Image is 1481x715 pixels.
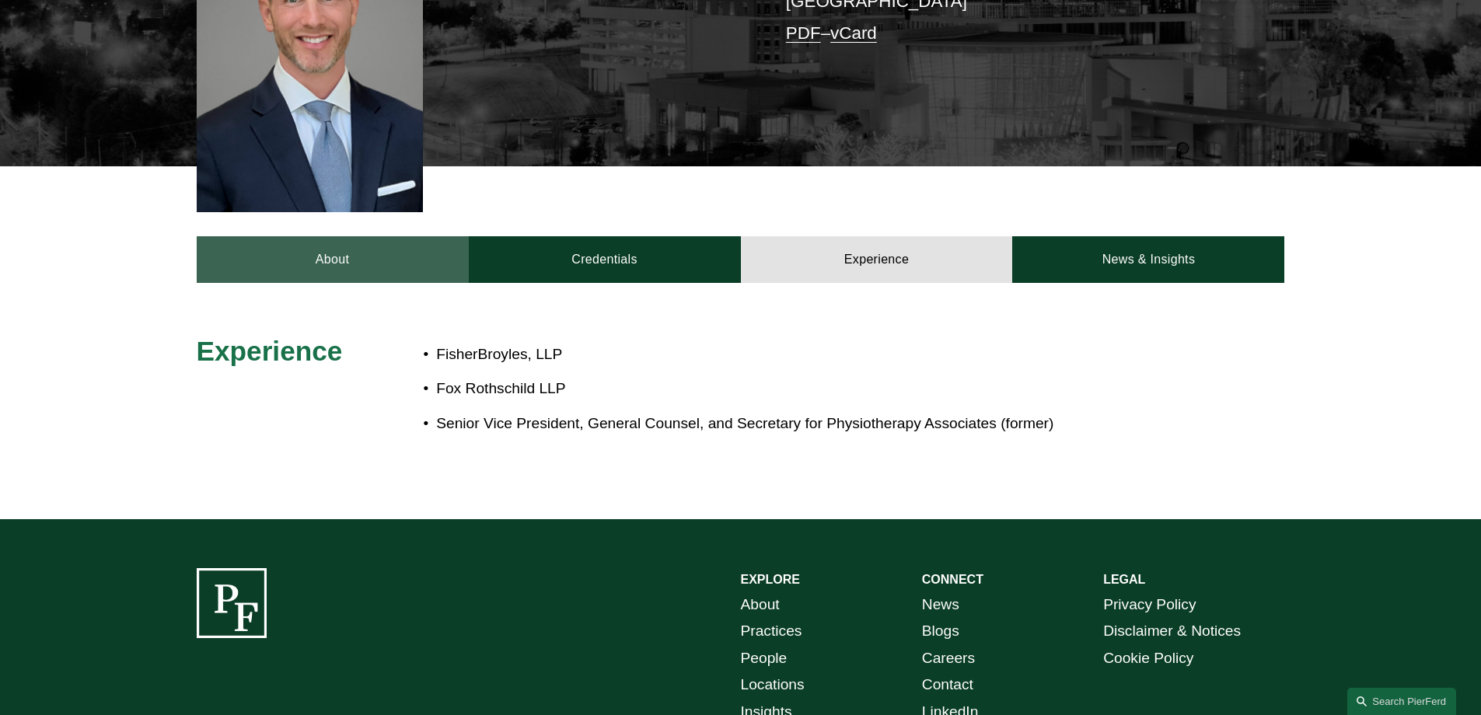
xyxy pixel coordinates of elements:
[1103,591,1196,619] a: Privacy Policy
[436,410,1148,438] p: Senior Vice President, General Counsel, and Secretary for Physiotherapy Associates (former)
[436,341,1148,368] p: FisherBroyles, LLP
[1103,573,1145,586] strong: LEGAL
[830,23,877,43] a: vCard
[469,236,741,283] a: Credentials
[922,618,959,645] a: Blogs
[1347,688,1456,715] a: Search this site
[197,336,343,366] span: Experience
[1012,236,1284,283] a: News & Insights
[741,645,788,672] a: People
[197,236,469,283] a: About
[1103,618,1241,645] a: Disclaimer & Notices
[741,671,805,699] a: Locations
[741,618,802,645] a: Practices
[741,591,780,619] a: About
[922,573,983,586] strong: CONNECT
[741,236,1013,283] a: Experience
[436,375,1148,403] p: Fox Rothschild LLP
[786,23,821,43] a: PDF
[1103,645,1193,672] a: Cookie Policy
[922,591,959,619] a: News
[922,645,975,672] a: Careers
[741,573,800,586] strong: EXPLORE
[922,671,973,699] a: Contact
